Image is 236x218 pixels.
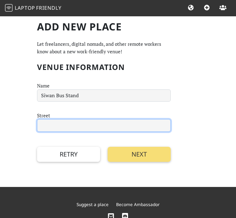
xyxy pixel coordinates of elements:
button: Next [108,147,171,162]
h2: Venue Information [37,63,171,72]
a: Suggest a place [77,201,109,207]
h1: Add new Place [37,21,171,33]
a: Become Ambassador [116,201,160,207]
label: Name [37,82,50,89]
p: Let freelancers, digital nomads, and other remote workers know about a new work-friendly venue! [37,40,171,55]
label: Street [37,112,50,119]
img: LaptopFriendly [5,4,13,12]
a: LaptopFriendly LaptopFriendly [5,3,62,14]
span: Friendly [36,4,61,11]
button: Retry [37,147,100,162]
span: Laptop [15,4,35,11]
